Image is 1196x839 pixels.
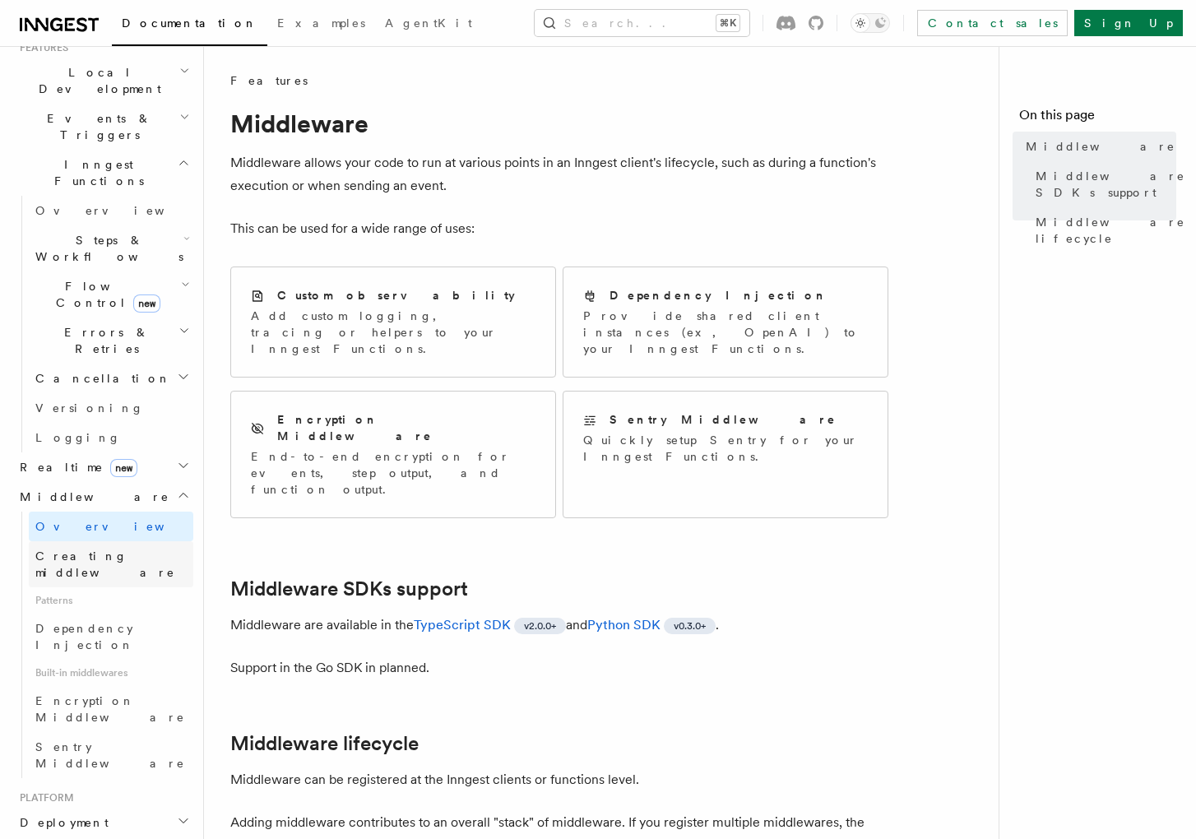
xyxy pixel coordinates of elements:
a: Dependency InjectionProvide shared client instances (ex, OpenAI) to your Inngest Functions. [563,267,888,378]
span: Built-in middlewares [29,660,193,686]
button: Inngest Functions [13,150,193,196]
h2: Custom observability [277,287,515,304]
h2: Encryption Middleware [277,411,535,444]
a: Examples [267,5,375,44]
a: Middleware SDKs support [1029,161,1176,207]
p: Middleware can be registered at the Inngest clients or functions level. [230,768,888,791]
kbd: ⌘K [716,15,739,31]
span: new [133,294,160,313]
a: Middleware [1019,132,1176,161]
h1: Middleware [230,109,888,138]
button: Local Development [13,58,193,104]
span: Realtime [13,459,137,475]
span: Events & Triggers [13,110,179,143]
a: AgentKit [375,5,482,44]
button: Deployment [13,808,193,837]
a: Documentation [112,5,267,46]
span: Sentry Middleware [35,740,185,770]
p: Provide shared client instances (ex, OpenAI) to your Inngest Functions. [583,308,868,357]
p: Add custom logging, tracing or helpers to your Inngest Functions. [251,308,535,357]
a: Versioning [29,393,193,423]
button: Middleware [13,482,193,512]
p: Middleware are available in the and . [230,614,888,637]
span: Creating middleware [35,549,175,579]
h4: On this page [1019,105,1176,132]
button: Search...⌘K [535,10,749,36]
span: Inngest Functions [13,156,178,189]
span: Documentation [122,16,257,30]
a: Custom observabilityAdd custom logging, tracing or helpers to your Inngest Functions. [230,267,556,378]
span: Cancellation [29,370,171,387]
span: Encryption Middleware [35,694,185,724]
h2: Sentry Middleware [610,411,837,428]
span: Errors & Retries [29,324,178,357]
span: Logging [35,431,121,444]
p: End-to-end encryption for events, step output, and function output. [251,448,535,498]
p: This can be used for a wide range of uses: [230,217,888,240]
p: Support in the Go SDK in planned. [230,656,888,679]
span: Versioning [35,401,144,415]
span: Dependency Injection [35,622,134,651]
button: Realtimenew [13,452,193,482]
span: new [110,459,137,477]
div: Inngest Functions [13,196,193,452]
a: Logging [29,423,193,452]
p: Middleware allows your code to run at various points in an Inngest client's lifecycle, such as du... [230,151,888,197]
button: Toggle dark mode [851,13,890,33]
a: Encryption MiddlewareEnd-to-end encryption for events, step output, and function output. [230,391,556,518]
span: Middleware [1026,138,1175,155]
span: Deployment [13,814,109,831]
span: Local Development [13,64,179,97]
button: Events & Triggers [13,104,193,150]
button: Steps & Workflows [29,225,193,271]
a: Middleware lifecycle [1029,207,1176,253]
span: Features [230,72,308,89]
span: Middleware lifecycle [1036,214,1185,247]
span: v2.0.0+ [524,619,556,633]
a: Python SDK [587,617,661,633]
span: Steps & Workflows [29,232,183,265]
a: Overview [29,512,193,541]
h2: Dependency Injection [610,287,827,304]
button: Cancellation [29,364,193,393]
span: Platform [13,791,74,804]
span: Flow Control [29,278,181,311]
span: Middleware SDKs support [1036,168,1185,201]
p: Quickly setup Sentry for your Inngest Functions. [583,432,868,465]
span: Overview [35,204,205,217]
span: v0.3.0+ [674,619,706,633]
span: Examples [277,16,365,30]
a: Sentry MiddlewareQuickly setup Sentry for your Inngest Functions. [563,391,888,518]
span: Patterns [29,587,193,614]
a: Middleware SDKs support [230,577,468,600]
a: Dependency Injection [29,614,193,660]
span: Features [13,41,68,54]
div: Middleware [13,512,193,778]
button: Flow Controlnew [29,271,193,318]
a: Encryption Middleware [29,686,193,732]
a: TypeScript SDK [414,617,511,633]
a: Middleware lifecycle [230,732,419,755]
a: Sentry Middleware [29,732,193,778]
span: Overview [35,520,205,533]
span: AgentKit [385,16,472,30]
span: Middleware [13,489,169,505]
button: Errors & Retries [29,318,193,364]
a: Contact sales [917,10,1068,36]
a: Overview [29,196,193,225]
a: Sign Up [1074,10,1183,36]
a: Creating middleware [29,541,193,587]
